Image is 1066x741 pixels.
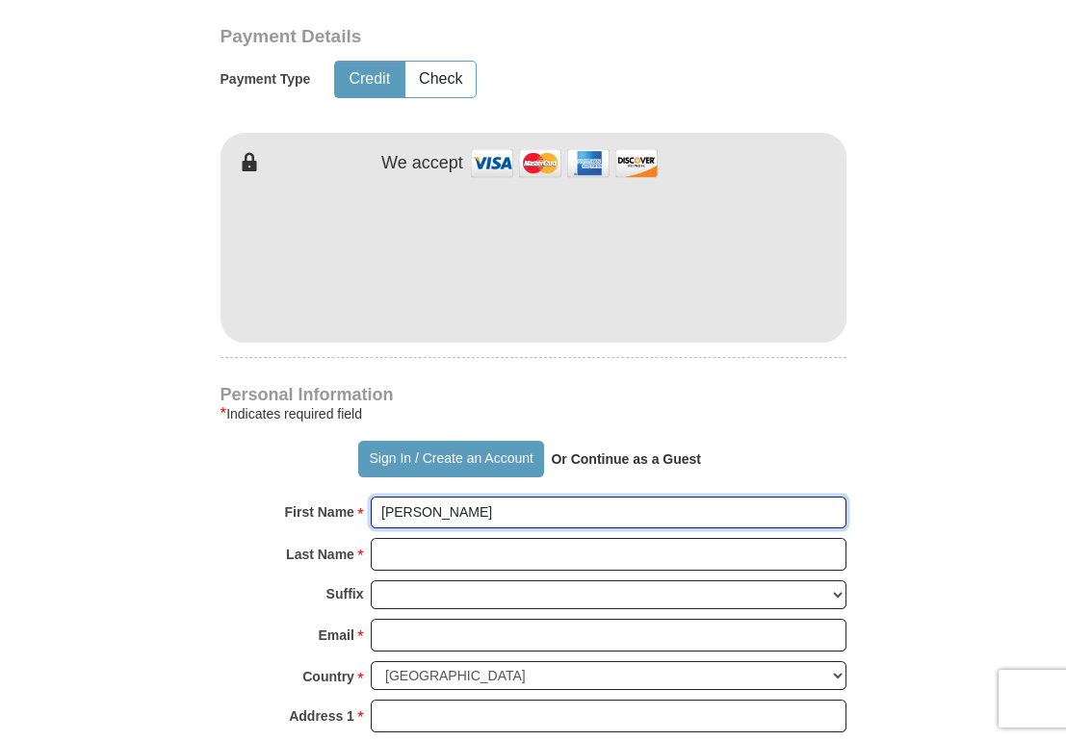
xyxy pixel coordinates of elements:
strong: Last Name [286,541,354,568]
button: Check [405,62,476,97]
button: Credit [335,62,403,97]
strong: First Name [285,498,354,525]
strong: Address 1 [289,703,354,729]
strong: Suffix [326,580,364,607]
div: Indicates required field [221,402,846,425]
strong: Country [302,663,354,690]
strong: Email [319,622,354,649]
h3: Payment Details [221,26,712,48]
img: credit cards accepted [468,142,661,184]
h4: Personal Information [221,387,846,402]
strong: Or Continue as a Guest [551,451,701,467]
h5: Payment Type [221,71,311,88]
button: Sign In / Create an Account [358,441,544,477]
h4: We accept [381,153,463,174]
